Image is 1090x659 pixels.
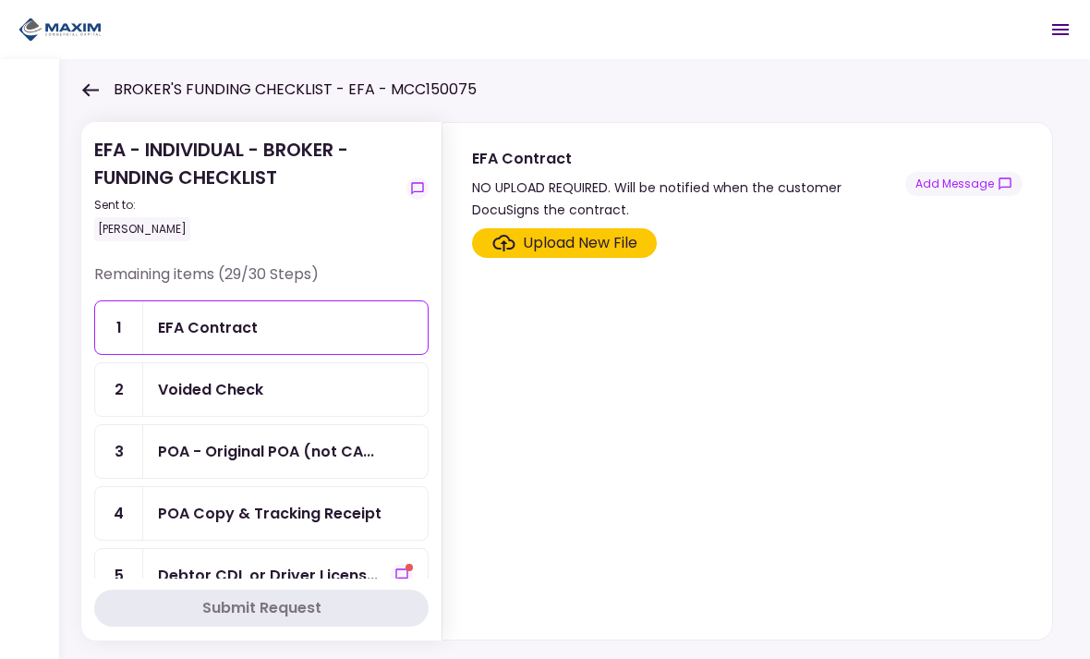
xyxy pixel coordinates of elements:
div: EFA - INDIVIDUAL - BROKER - FUNDING CHECKLIST [94,136,399,241]
div: 1 [95,301,143,354]
div: 3 [95,425,143,478]
div: 5 [95,549,143,602]
div: Submit Request [202,597,321,619]
button: Open menu [1038,7,1083,52]
div: POA Copy & Tracking Receipt [158,502,381,525]
a: 4POA Copy & Tracking Receipt [94,486,429,541]
div: POA - Original POA (not CA or GA) (Received in house) [158,440,374,463]
div: Sent to: [94,197,399,214]
a: 1EFA Contract [94,300,429,355]
button: show-messages [905,172,1023,196]
a: 2Voided Check [94,362,429,417]
div: EFA ContractNO UPLOAD REQUIRED. Will be notified when the customer DocuSigns the contract.show-me... [442,122,1053,641]
div: Debtor CDL or Driver License [158,564,378,587]
div: 2 [95,363,143,416]
button: show-messages [406,177,429,200]
div: EFA Contract [158,316,258,339]
button: show-messages [391,564,413,586]
img: Partner icon [18,16,102,43]
div: NO UPLOAD REQUIRED. Will be notified when the customer DocuSigns the contract. [472,177,905,221]
div: Remaining items (29/30 Steps) [94,263,429,300]
span: Click here to upload the required document [472,228,657,258]
a: 3POA - Original POA (not CA or GA) (Received in house) [94,424,429,479]
div: 4 [95,487,143,540]
div: EFA Contract [472,147,905,170]
button: Submit Request [94,590,429,627]
div: [PERSON_NAME] [94,217,190,241]
h1: BROKER'S FUNDING CHECKLIST - EFA - MCC150075 [114,79,477,101]
div: Voided Check [158,378,263,401]
a: 5Debtor CDL or Driver Licenseshow-messages [94,548,429,603]
div: Upload New File [523,232,637,254]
